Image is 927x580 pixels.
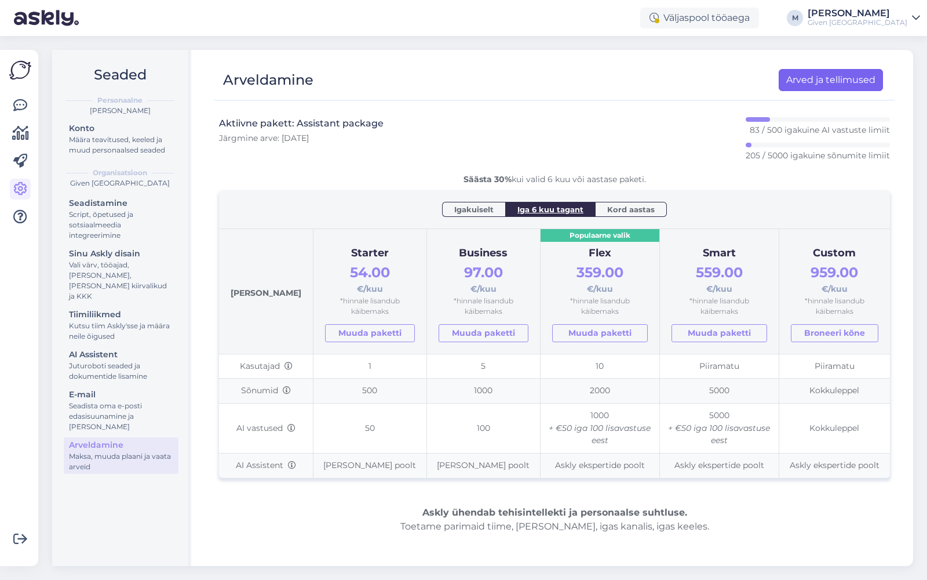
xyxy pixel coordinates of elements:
[69,389,173,401] div: E-mail
[325,296,415,317] div: *hinnale lisandub käibemaks
[97,95,143,106] b: Personaalne
[659,454,779,478] td: Askly ekspertide poolt
[640,8,759,28] div: Väljaspool tööaega
[219,506,890,534] div: Toetame parimaid tiime, [PERSON_NAME], igas kanalis, igas keeles.
[671,262,767,296] div: €/kuu
[671,245,767,262] div: Smart
[69,122,173,135] div: Konto
[659,354,779,379] td: Piiramatu
[791,262,878,296] div: €/kuu
[64,246,178,303] a: Sinu Askly disainVali värv, tööajad, [PERSON_NAME], [PERSON_NAME] kiirvalikud ja KKK
[61,64,178,86] h2: Seaded
[549,423,651,446] i: + €50 iga 100 lisavastuse eest
[69,439,173,451] div: Arveldamine
[64,437,178,474] a: ArveldamineMaksa, muuda plaani ja vaata arveid
[808,9,907,18] div: [PERSON_NAME]
[439,245,528,262] div: Business
[439,324,528,342] a: Muuda paketti
[64,195,178,242] a: SeadistamineScript, õpetused ja sotsiaalmeedia integreerimine
[219,117,384,130] h3: Aktiivne pakett: Assistant package
[779,404,890,454] td: Kokkuleppel
[552,262,648,296] div: €/kuu
[659,404,779,454] td: 5000
[313,354,427,379] td: 1
[426,379,540,404] td: 1000
[69,197,173,209] div: Seadistamine
[517,204,583,215] span: Iga 6 kuu tagant
[313,454,427,478] td: [PERSON_NAME] poolt
[659,379,779,404] td: 5000
[791,324,878,342] button: Broneeri kõne
[426,404,540,454] td: 100
[540,404,659,454] td: 1000
[671,296,767,317] div: *hinnale lisandub käibemaks
[325,324,415,342] a: Muuda paketti
[552,296,648,317] div: *hinnale lisandub käibemaks
[69,248,173,260] div: Sinu Askly disain
[61,178,178,188] div: Given [GEOGRAPHIC_DATA]
[64,347,178,383] a: AI AssistentJuturoboti seaded ja dokumentide lisamine
[540,379,659,404] td: 2000
[69,209,173,241] div: Script, õpetused ja sotsiaalmeedia integreerimine
[576,264,623,281] span: 359.00
[231,241,301,342] div: [PERSON_NAME]
[746,150,890,161] p: 205 / 5000 igakuine sõnumite limiit
[61,106,178,116] div: [PERSON_NAME]
[696,264,743,281] span: 559.00
[69,135,173,155] div: Määra teavitused, keeled ja muud personaalsed seaded
[811,264,858,281] span: 959.00
[69,349,173,361] div: AI Assistent
[219,404,313,454] td: AI vastused
[69,309,173,321] div: Tiimiliikmed
[350,264,390,281] span: 54.00
[808,18,907,27] div: Given [GEOGRAPHIC_DATA]
[69,260,173,302] div: Vali värv, tööajad, [PERSON_NAME], [PERSON_NAME] kiirvalikud ja KKK
[787,10,803,26] div: M
[607,204,655,215] span: Kord aastas
[219,354,313,379] td: Kasutajad
[454,204,494,215] span: Igakuiselt
[791,245,878,262] div: Custom
[541,229,659,242] div: Populaarne valik
[426,454,540,478] td: [PERSON_NAME] poolt
[668,423,770,446] i: + €50 iga 100 lisavastuse eest
[540,354,659,379] td: 10
[64,307,178,343] a: TiimiliikmedKutsu tiim Askly'sse ja määra neile õigused
[223,69,313,91] div: Arveldamine
[779,354,890,379] td: Piiramatu
[779,69,883,91] a: Arved ja tellimused
[69,451,173,472] div: Maksa, muuda plaani ja vaata arveid
[219,454,313,478] td: AI Assistent
[750,124,890,136] p: 83 / 500 igakuine AI vastuste limiit
[325,245,415,262] div: Starter
[808,9,920,27] a: [PERSON_NAME]Given [GEOGRAPHIC_DATA]
[463,174,512,184] b: Säästa 30%
[219,379,313,404] td: Sõnumid
[422,507,687,518] b: Askly ühendab tehisintellekti ja personaalse suhtluse.
[69,361,173,382] div: Juturoboti seaded ja dokumentide lisamine
[552,324,648,342] a: Muuda paketti
[464,264,503,281] span: 97.00
[64,387,178,434] a: E-mailSeadista oma e-posti edasisuunamine ja [PERSON_NAME]
[552,245,648,262] div: Flex
[64,121,178,157] a: KontoMäära teavitused, keeled ja muud personaalsed seaded
[9,59,31,81] img: Askly Logo
[219,133,309,143] span: Järgmine arve: [DATE]
[671,324,767,342] a: Muuda paketti
[439,262,528,296] div: €/kuu
[219,173,890,186] div: kui valid 6 kuu või aastase paketi.
[69,321,173,342] div: Kutsu tiim Askly'sse ja määra neile õigused
[325,262,415,296] div: €/kuu
[426,354,540,379] td: 5
[779,379,890,404] td: Kokkuleppel
[439,296,528,317] div: *hinnale lisandub käibemaks
[313,379,427,404] td: 500
[779,454,890,478] td: Askly ekspertide poolt
[540,454,659,478] td: Askly ekspertide poolt
[69,401,173,432] div: Seadista oma e-posti edasisuunamine ja [PERSON_NAME]
[313,404,427,454] td: 50
[93,168,147,178] b: Organisatsioon
[791,296,878,317] div: *hinnale lisandub käibemaks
